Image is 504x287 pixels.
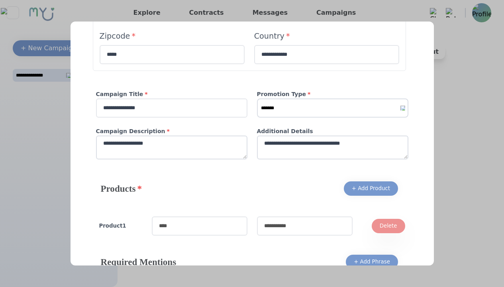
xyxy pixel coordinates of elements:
[254,31,399,42] h4: Country
[96,90,247,98] h4: Campaign Title
[101,182,142,195] h4: Products
[344,181,398,196] button: + Add Product
[352,185,390,193] div: + Add Product
[96,127,247,136] h4: Campaign Description
[257,127,408,136] h4: Additional Details
[99,222,142,230] h4: Product 1
[101,256,176,268] h4: Required Mentions
[257,90,408,98] h4: Promotion Type
[372,219,405,233] button: Delete
[354,258,390,266] div: + Add Phrase
[100,31,245,42] h4: Zipcode
[346,255,398,269] button: + Add Phrase
[380,222,397,230] div: Delete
